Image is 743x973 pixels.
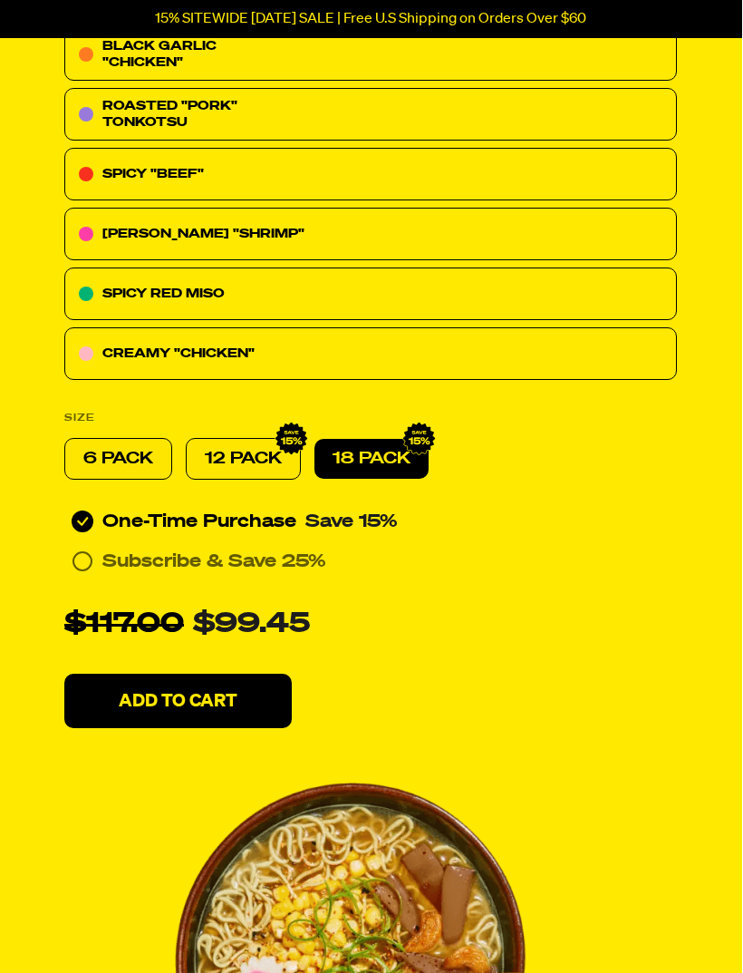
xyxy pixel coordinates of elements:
img: 0be15cd5-tom-youm-shrimp.svg [80,228,94,242]
img: c10dfa8e-creamy-chicken.svg [80,347,94,362]
span: Save 15% [306,513,399,531]
p: SPICY RED MISO [103,284,226,306]
div: 6 PACK [65,439,173,481]
div: CREAMY "CHICKEN" [65,328,678,381]
p: SPICY "BEEF" [103,164,205,186]
button: Add To Cart [65,675,293,729]
p: Add To Cart [120,693,238,711]
p: 18 PACK [333,449,411,471]
span: $99.45 [194,612,311,639]
div: ROASTED "PORK" TONKOTSU [65,89,678,141]
p: CREAMY "CHICKEN" [103,344,256,365]
p: $117.00 [65,604,185,647]
div: SPICY RED MISO [65,268,678,321]
div: SPICY "BEEF" [65,149,678,201]
div: BLACK GARLIC "CHICKEN" [65,29,678,82]
div: 18 PACK [315,440,429,480]
p: 12 PACK [206,449,283,471]
span: BLACK GARLIC "CHICKEN" [103,41,217,70]
span: One-Time Purchase [103,511,297,533]
span: ROASTED "PORK" TONKOTSU [103,101,238,130]
p: 15% SITEWIDE [DATE] SALE | Free U.S Shipping on Orders Over $60 [156,11,587,27]
img: icon-black-garlic-chicken.svg [80,48,94,63]
p: 6 PACK [84,449,154,471]
img: 57ed4456-roasted-pork-tonkotsu.svg [80,108,94,122]
img: fc2c7a02-spicy-red-miso.svg [80,287,94,302]
p: [PERSON_NAME] "SHRIMP" [103,224,305,246]
div: [PERSON_NAME] "SHRIMP" [65,209,678,261]
div: 12 PACK [187,439,302,481]
p: SIZE [65,408,96,430]
p: Subscribe & Save 25% [103,551,327,573]
img: 7abd0c97-spicy-beef.svg [80,168,94,182]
